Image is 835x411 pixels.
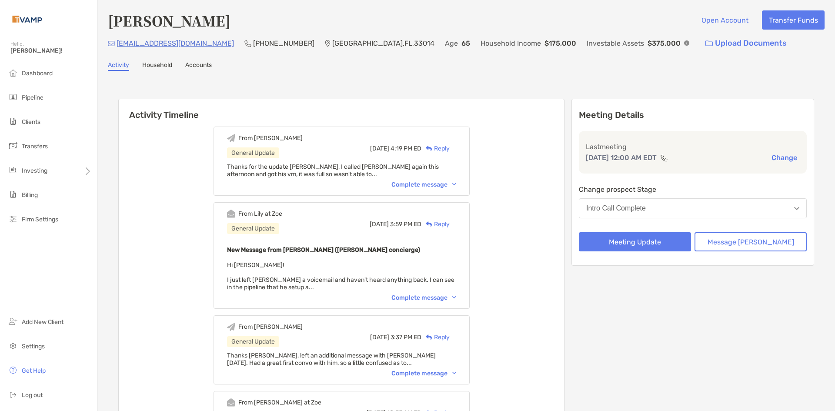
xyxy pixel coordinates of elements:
[705,40,713,47] img: button icon
[445,38,458,49] p: Age
[238,210,282,217] div: From Lily at Zoe
[227,163,439,178] span: Thanks for the update [PERSON_NAME], I called [PERSON_NAME] again this afternoon and got his vm, ...
[370,334,389,341] span: [DATE]
[108,61,129,71] a: Activity
[238,323,303,331] div: From [PERSON_NAME]
[8,165,18,175] img: investing icon
[8,92,18,102] img: pipeline icon
[119,99,564,120] h6: Activity Timeline
[426,221,432,227] img: Reply icon
[325,40,331,47] img: Location Icon
[452,183,456,186] img: Chevron icon
[579,110,807,120] p: Meeting Details
[579,184,807,195] p: Change prospect Stage
[227,398,235,407] img: Event icon
[762,10,825,30] button: Transfer Funds
[660,154,668,161] img: communication type
[227,352,436,367] span: Thanks [PERSON_NAME], left an additional message with [PERSON_NAME] [DATE]. Had a great first con...
[244,40,251,47] img: Phone Icon
[108,10,230,30] h4: [PERSON_NAME]
[8,214,18,224] img: firm-settings icon
[22,94,43,101] span: Pipeline
[253,38,314,49] p: [PHONE_NUMBER]
[391,181,456,188] div: Complete message
[238,134,303,142] div: From [PERSON_NAME]
[587,38,644,49] p: Investable Assets
[426,334,432,340] img: Reply icon
[227,336,279,347] div: General Update
[579,232,691,251] button: Meeting Update
[391,334,421,341] span: 3:37 PM ED
[8,140,18,151] img: transfers icon
[227,210,235,218] img: Event icon
[794,207,799,210] img: Open dropdown arrow
[391,294,456,301] div: Complete message
[421,144,450,153] div: Reply
[8,116,18,127] img: clients icon
[586,152,657,163] p: [DATE] 12:00 AM EDT
[22,118,40,126] span: Clients
[700,34,792,53] a: Upload Documents
[8,189,18,200] img: billing icon
[8,365,18,375] img: get-help icon
[579,198,807,218] button: Intro Call Complete
[22,143,48,150] span: Transfers
[22,167,47,174] span: Investing
[22,391,43,399] span: Log out
[108,41,115,46] img: Email Icon
[238,399,321,406] div: From [PERSON_NAME] at Zoe
[22,70,53,77] span: Dashboard
[586,204,646,212] div: Intro Call Complete
[391,370,456,377] div: Complete message
[684,40,689,46] img: Info Icon
[452,372,456,374] img: Chevron icon
[769,153,800,162] button: Change
[370,221,389,228] span: [DATE]
[586,141,800,152] p: Last meeting
[8,341,18,351] img: settings icon
[426,146,432,151] img: Reply icon
[10,3,44,35] img: Zoe Logo
[461,38,470,49] p: 65
[421,333,450,342] div: Reply
[142,61,172,71] a: Household
[227,246,420,254] b: New Message from [PERSON_NAME] ([PERSON_NAME] concierge)
[452,296,456,299] img: Chevron icon
[227,134,235,142] img: Event icon
[390,221,421,228] span: 3:59 PM ED
[227,223,279,234] div: General Update
[22,367,46,374] span: Get Help
[10,47,92,54] span: [PERSON_NAME]!
[544,38,576,49] p: $175,000
[22,318,63,326] span: Add New Client
[370,145,389,152] span: [DATE]
[391,145,421,152] span: 4:19 PM ED
[8,67,18,78] img: dashboard icon
[695,232,807,251] button: Message [PERSON_NAME]
[22,216,58,223] span: Firm Settings
[481,38,541,49] p: Household Income
[421,220,450,229] div: Reply
[185,61,212,71] a: Accounts
[117,38,234,49] p: [EMAIL_ADDRESS][DOMAIN_NAME]
[227,323,235,331] img: Event icon
[8,389,18,400] img: logout icon
[648,38,681,49] p: $375,000
[227,261,454,291] span: Hi [PERSON_NAME]! I just left [PERSON_NAME] a voicemail and haven't heard anything back. I can se...
[332,38,434,49] p: [GEOGRAPHIC_DATA] , FL , 33014
[695,10,755,30] button: Open Account
[22,343,45,350] span: Settings
[22,191,38,199] span: Billing
[8,316,18,327] img: add_new_client icon
[227,147,279,158] div: General Update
